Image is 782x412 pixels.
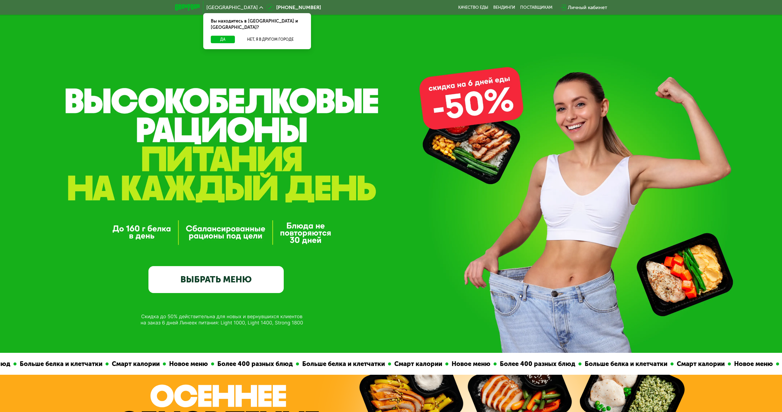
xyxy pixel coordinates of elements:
a: Вендинги [493,5,515,10]
div: Вы находитесь в [GEOGRAPHIC_DATA] и [GEOGRAPHIC_DATA]? [203,13,311,36]
div: Новое меню [670,359,715,369]
button: Да [211,36,235,43]
a: ВЫБРАТЬ МЕНЮ [148,266,284,293]
div: Новое меню [387,359,432,369]
a: [PHONE_NUMBER] [266,4,321,11]
div: Смарт калории [48,359,102,369]
div: Смарт калории [330,359,384,369]
div: Новое меню [105,359,150,369]
div: Более 400 разных блюд [436,359,517,369]
div: Смарт калории [613,359,667,369]
div: Более 400 разных блюд [153,359,235,369]
div: Больше белка и клетчатки [520,359,609,369]
div: поставщикам [520,5,552,10]
div: Больше белка и клетчатки [238,359,327,369]
button: Нет, я в другом городе [237,36,303,43]
span: [GEOGRAPHIC_DATA] [206,5,258,10]
a: Качество еды [458,5,488,10]
div: Личный кабинет [568,4,607,11]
